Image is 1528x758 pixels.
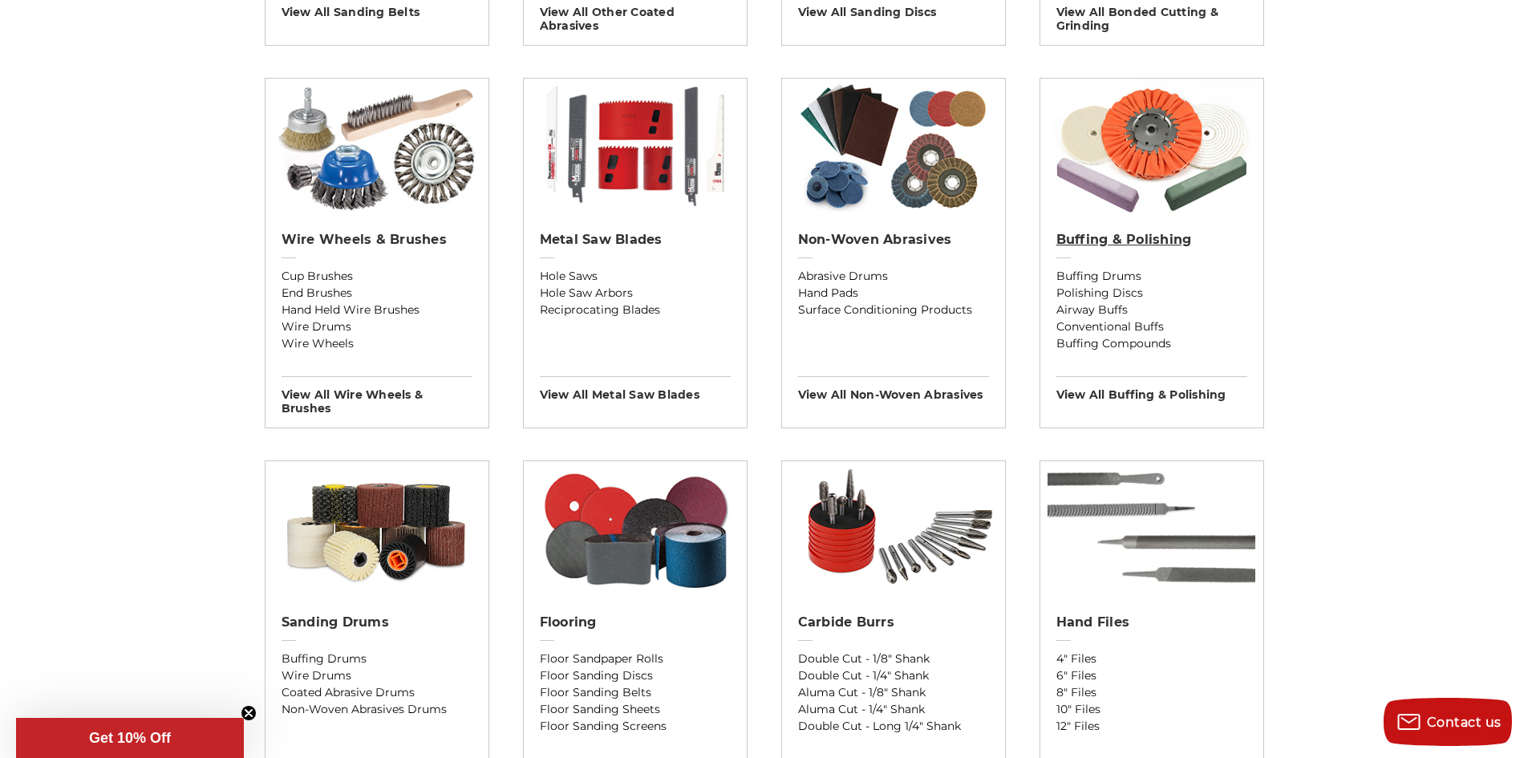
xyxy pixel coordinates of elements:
a: Buffing Compounds [1056,335,1247,352]
img: Non-woven Abrasives [789,79,997,215]
h2: Buffing & Polishing [1056,232,1247,248]
img: Hand Files [1048,461,1255,598]
h2: Flooring [540,614,731,630]
span: Contact us [1427,715,1502,730]
a: 8" Files [1056,684,1247,701]
a: Double Cut - 1/4" Shank [798,667,989,684]
a: Surface Conditioning Products [798,302,989,318]
button: Close teaser [241,705,257,721]
a: 12" Files [1056,718,1247,735]
img: Wire Wheels & Brushes [273,79,480,215]
a: Airway Buffs [1056,302,1247,318]
a: Floor Sandpaper Rolls [540,651,731,667]
a: 10" Files [1056,701,1247,718]
a: Coated Abrasive Drums [282,684,472,701]
a: Wire Drums [282,318,472,335]
a: Polishing Discs [1056,285,1247,302]
a: Wire Drums [282,667,472,684]
img: Flooring [531,461,739,598]
h2: Metal Saw Blades [540,232,731,248]
h2: Carbide Burrs [798,614,989,630]
a: 4" Files [1056,651,1247,667]
a: Buffing Drums [1056,268,1247,285]
span: Get 10% Off [89,730,171,746]
a: Hand Pads [798,285,989,302]
img: Sanding Drums [265,461,488,598]
a: 6" Files [1056,667,1247,684]
a: Non-Woven Abrasives Drums [282,701,472,718]
img: Metal Saw Blades [531,79,739,215]
a: Hole Saws [540,268,731,285]
h3: View All buffing & polishing [1056,376,1247,402]
a: Floor Sanding Discs [540,667,731,684]
div: Get 10% OffClose teaser [16,718,244,758]
a: Hand Held Wire Brushes [282,302,472,318]
button: Contact us [1384,698,1512,746]
a: Aluma Cut - 1/8" Shank [798,684,989,701]
a: Wire Wheels [282,335,472,352]
a: Abrasive Drums [798,268,989,285]
a: Double Cut - 1/8" Shank [798,651,989,667]
h3: View All metal saw blades [540,376,731,402]
a: Double Cut - Long 1/4" Shank [798,718,989,735]
h3: View All wire wheels & brushes [282,376,472,415]
a: Buffing Drums [282,651,472,667]
a: Floor Sanding Screens [540,718,731,735]
h2: Sanding Drums [282,614,472,630]
img: Buffing & Polishing [1048,79,1255,215]
img: Carbide Burrs [782,461,1005,598]
a: Conventional Buffs [1056,318,1247,335]
h3: View All non-woven abrasives [798,376,989,402]
a: Hole Saw Arbors [540,285,731,302]
a: Aluma Cut - 1/4" Shank [798,701,989,718]
a: Cup Brushes [282,268,472,285]
a: Reciprocating Blades [540,302,731,318]
h2: Non-woven Abrasives [798,232,989,248]
a: Floor Sanding Belts [540,684,731,701]
h2: Hand Files [1056,614,1247,630]
h2: Wire Wheels & Brushes [282,232,472,248]
a: Floor Sanding Sheets [540,701,731,718]
a: End Brushes [282,285,472,302]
